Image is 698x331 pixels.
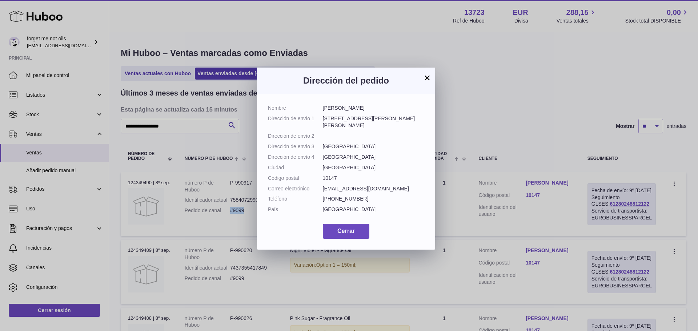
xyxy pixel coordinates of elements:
[323,224,369,239] button: Cerrar
[268,115,323,129] dt: Dirección de envío 1
[268,185,323,192] dt: Correo electrónico
[268,143,323,150] dt: Dirección de envío 3
[323,154,425,161] dd: [GEOGRAPHIC_DATA]
[268,206,323,213] dt: País
[323,115,425,129] dd: [STREET_ADDRESS][PERSON_NAME][PERSON_NAME]
[323,164,425,171] dd: [GEOGRAPHIC_DATA]
[268,154,323,161] dt: Dirección de envío 4
[268,195,323,202] dt: Teléfono
[323,175,425,182] dd: 10147
[323,195,425,202] dd: [PHONE_NUMBER]
[423,73,432,82] button: ×
[268,133,323,140] dt: Dirección de envío 2
[323,185,425,192] dd: [EMAIL_ADDRESS][DOMAIN_NAME]
[323,206,425,213] dd: [GEOGRAPHIC_DATA]
[268,164,323,171] dt: Ciudad
[268,175,323,182] dt: Código postal
[268,75,424,86] h3: Dirección del pedido
[337,228,355,234] span: Cerrar
[323,143,425,150] dd: [GEOGRAPHIC_DATA]
[268,105,323,112] dt: Nombre
[323,105,425,112] dd: [PERSON_NAME]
